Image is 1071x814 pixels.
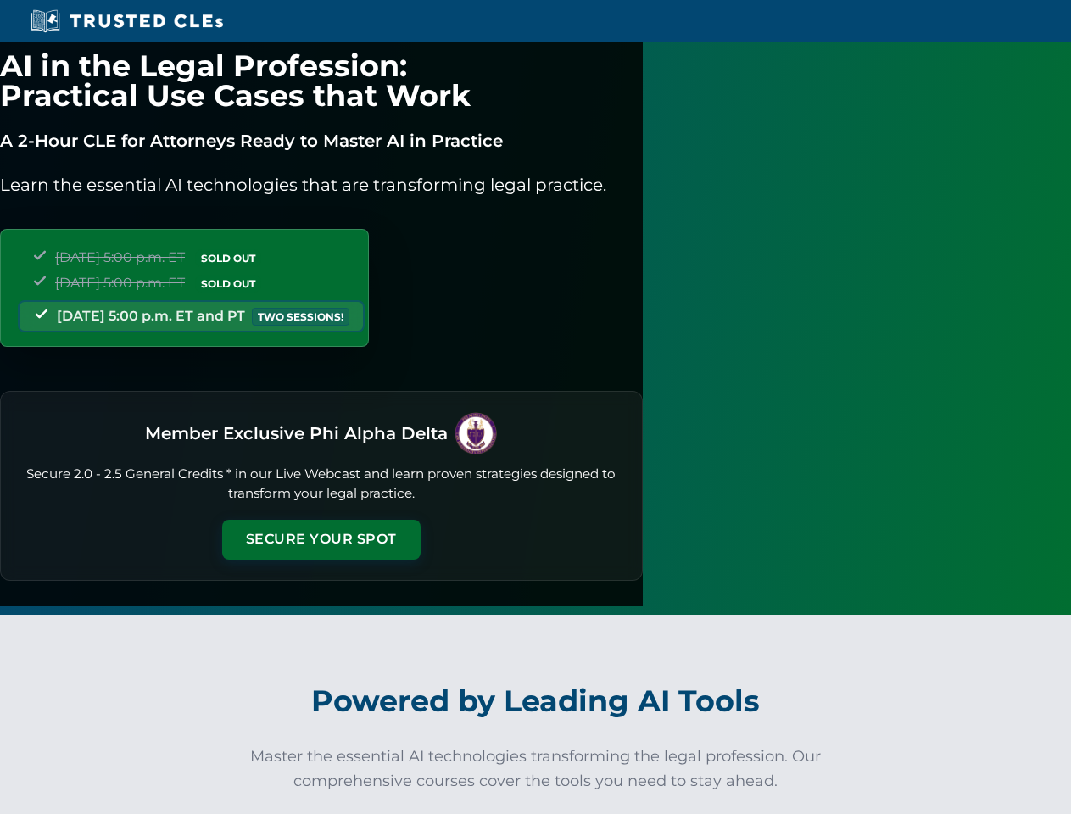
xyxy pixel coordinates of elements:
img: PAD [455,412,497,454]
img: Trusted CLEs [25,8,228,34]
p: Secure 2.0 - 2.5 General Credits * in our Live Webcast and learn proven strategies designed to tr... [21,465,622,504]
button: Secure Your Spot [222,520,421,559]
h2: Powered by Leading AI Tools [66,672,1006,731]
span: [DATE] 5:00 p.m. ET [55,275,185,291]
span: SOLD OUT [195,249,261,267]
h3: Member Exclusive Phi Alpha Delta [145,418,448,449]
p: Master the essential AI technologies transforming the legal profession. Our comprehensive courses... [239,744,833,794]
span: SOLD OUT [195,275,261,293]
span: [DATE] 5:00 p.m. ET [55,249,185,265]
